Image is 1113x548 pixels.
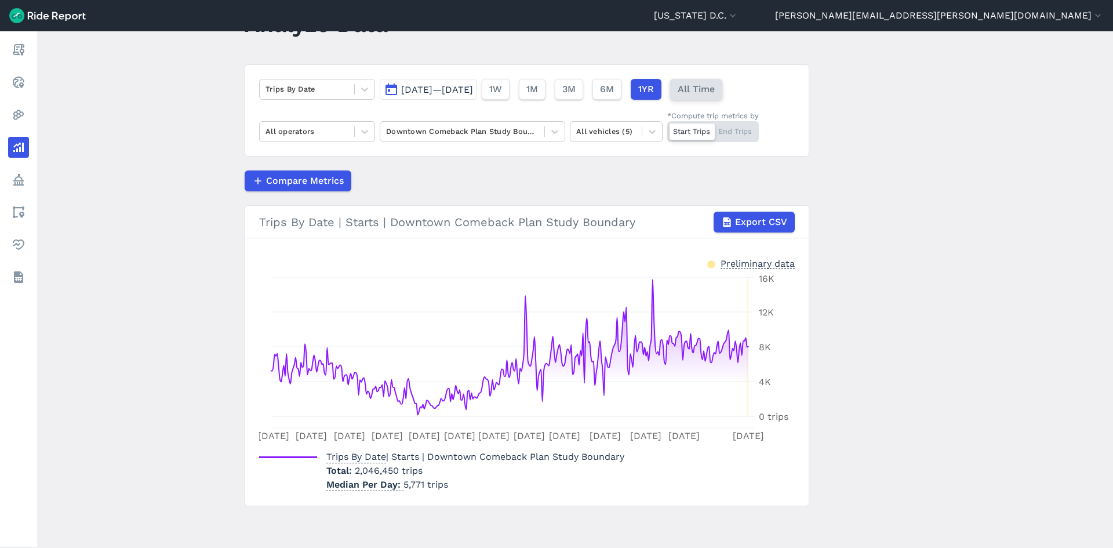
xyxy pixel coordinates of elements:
[8,104,29,125] a: Heatmaps
[266,174,344,188] span: Compare Metrics
[759,342,771,353] tspan: 8K
[721,257,795,269] div: Preliminary data
[326,478,624,492] p: 5,771 trips
[401,84,473,95] span: [DATE]—[DATE]
[759,307,774,318] tspan: 12K
[326,448,386,463] span: Trips By Date
[334,430,365,441] tspan: [DATE]
[549,430,580,441] tspan: [DATE]
[514,430,545,441] tspan: [DATE]
[482,79,510,100] button: 1W
[519,79,545,100] button: 1M
[8,267,29,288] a: Datasets
[735,215,787,229] span: Export CSV
[9,8,86,23] img: Ride Report
[667,110,759,121] div: *Compute trip metrics by
[562,82,576,96] span: 3M
[326,451,624,462] span: | Starts | Downtown Comeback Plan Study Boundary
[489,82,502,96] span: 1W
[631,79,661,100] button: 1YR
[654,9,739,23] button: [US_STATE] D.C.
[478,430,510,441] tspan: [DATE]
[592,79,621,100] button: 6M
[638,82,654,96] span: 1YR
[759,376,771,387] tspan: 4K
[380,79,477,100] button: [DATE]—[DATE]
[296,430,327,441] tspan: [DATE]
[245,170,351,191] button: Compare Metrics
[258,430,289,441] tspan: [DATE]
[670,79,722,100] button: All Time
[8,137,29,158] a: Analyze
[8,202,29,223] a: Areas
[775,9,1104,23] button: [PERSON_NAME][EMAIL_ADDRESS][PERSON_NAME][DOMAIN_NAME]
[759,273,774,284] tspan: 16K
[409,430,440,441] tspan: [DATE]
[355,465,423,476] span: 2,046,450 trips
[259,212,795,233] div: Trips By Date | Starts | Downtown Comeback Plan Study Boundary
[444,430,475,441] tspan: [DATE]
[326,465,355,476] span: Total
[733,430,764,441] tspan: [DATE]
[8,234,29,255] a: Health
[678,82,715,96] span: All Time
[555,79,583,100] button: 3M
[372,430,403,441] tspan: [DATE]
[8,169,29,190] a: Policy
[630,430,661,441] tspan: [DATE]
[8,39,29,60] a: Report
[759,411,788,422] tspan: 0 trips
[8,72,29,93] a: Realtime
[526,82,538,96] span: 1M
[714,212,795,233] button: Export CSV
[326,476,403,491] span: Median Per Day
[590,430,621,441] tspan: [DATE]
[668,430,700,441] tspan: [DATE]
[600,82,614,96] span: 6M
